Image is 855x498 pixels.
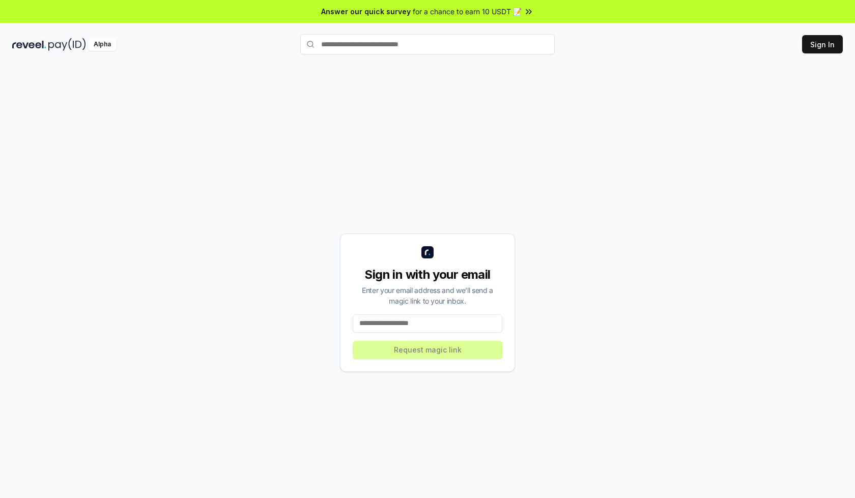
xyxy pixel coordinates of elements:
[353,285,502,306] div: Enter your email address and we’ll send a magic link to your inbox.
[321,6,411,17] span: Answer our quick survey
[353,267,502,283] div: Sign in with your email
[802,35,843,53] button: Sign In
[421,246,434,258] img: logo_small
[12,38,46,51] img: reveel_dark
[48,38,86,51] img: pay_id
[88,38,117,51] div: Alpha
[413,6,522,17] span: for a chance to earn 10 USDT 📝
